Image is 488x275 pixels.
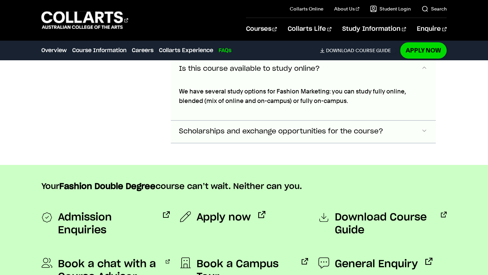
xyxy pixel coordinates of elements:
[171,58,435,80] button: Is this course available to study online?
[334,5,359,12] a: About Us
[41,10,128,30] div: Go to homepage
[41,46,67,55] a: Overview
[318,258,432,271] a: General Enquiry
[318,211,446,237] a: Download Course Guide
[288,18,331,40] a: Collarts Life
[422,5,447,12] a: Search
[335,258,418,271] span: General Enquiry
[342,18,406,40] a: Study Information
[246,18,277,40] a: Courses
[417,18,446,40] a: Enquire
[179,65,320,73] span: Is this course available to study online?
[41,211,169,237] a: Admission Enquiries
[59,183,156,191] strong: Fashion Double Degree
[159,46,213,55] a: Collarts Experience
[58,211,156,237] span: Admission Enquiries
[72,46,126,55] a: Course Information
[326,47,354,54] span: Download
[180,211,265,224] a: Apply now
[132,46,154,55] a: Careers
[179,87,427,106] p: We have several study options for Fashion Marketing: you can study fully online, blended (mix of ...
[290,5,323,12] a: Collarts Online
[335,211,433,237] span: Download Course Guide
[41,181,446,192] p: Your course can’t wait. Neither can you.
[219,46,231,55] a: FAQs
[370,5,411,12] a: Student Login
[197,211,251,224] span: Apply now
[320,47,396,54] a: DownloadCourse Guide
[179,128,383,135] span: Scholarships and exchange opportunities for the course?
[171,121,435,143] button: Scholarships and exchange opportunities for the course?
[400,42,447,58] a: Apply Now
